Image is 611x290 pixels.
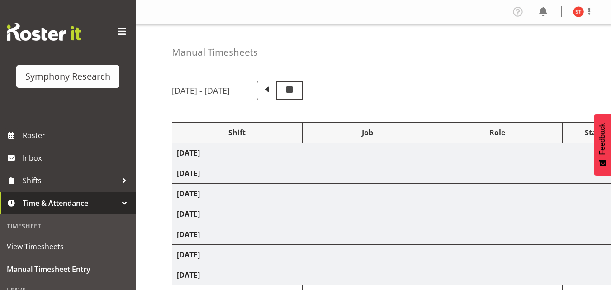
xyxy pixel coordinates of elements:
[2,217,133,235] div: Timesheet
[172,47,258,57] h4: Manual Timesheets
[23,196,118,210] span: Time & Attendance
[2,235,133,258] a: View Timesheets
[7,262,129,276] span: Manual Timesheet Entry
[23,128,131,142] span: Roster
[23,151,131,165] span: Inbox
[594,114,611,176] button: Feedback - Show survey
[172,86,230,95] h5: [DATE] - [DATE]
[177,127,298,138] div: Shift
[307,127,428,138] div: Job
[25,70,110,83] div: Symphony Research
[7,23,81,41] img: Rosterit website logo
[23,174,118,187] span: Shifts
[598,123,606,155] span: Feedback
[437,127,558,138] div: Role
[7,240,129,253] span: View Timesheets
[2,258,133,280] a: Manual Timesheet Entry
[573,6,584,17] img: siavalua-tiai11860.jpg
